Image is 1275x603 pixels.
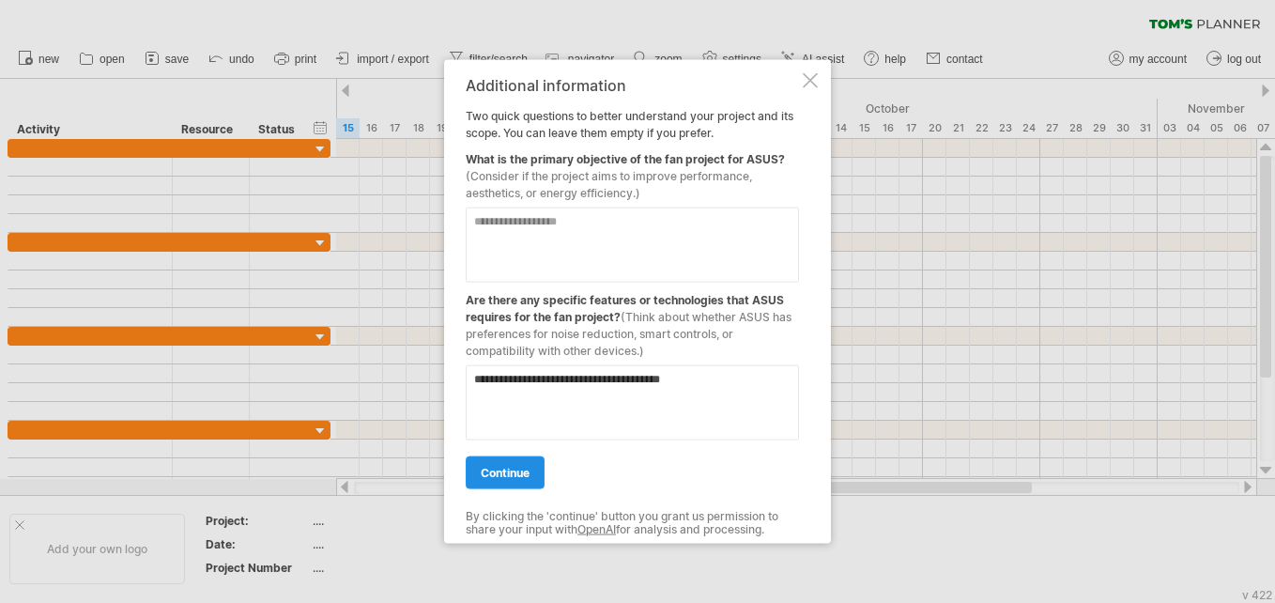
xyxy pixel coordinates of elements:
[466,283,799,360] div: Are there any specific features or technologies that ASUS requires for the fan project?
[466,77,799,94] div: Additional information
[481,466,530,480] span: continue
[466,169,752,200] span: (Consider if the project aims to improve performance, aesthetics, or energy efficiency.)
[466,510,799,537] div: By clicking the 'continue' button you grant us permission to share your input with for analysis a...
[466,456,545,489] a: continue
[466,142,799,202] div: What is the primary objective of the fan project for ASUS?
[466,77,799,527] div: Two quick questions to better understand your project and its scope. You can leave them empty if ...
[466,310,791,358] span: (Think about whether ASUS has preferences for noise reduction, smart controls, or compatibility w...
[577,522,616,536] a: OpenAI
